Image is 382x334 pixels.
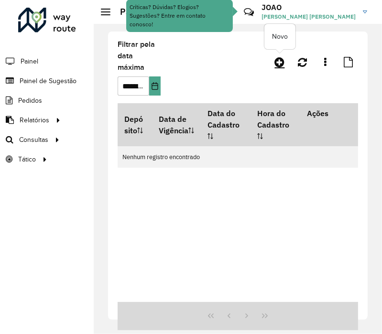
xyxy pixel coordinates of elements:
[262,3,356,12] h3: JOAO
[251,103,301,146] th: Hora do Cadastro
[264,24,295,49] div: Novo
[239,2,259,22] a: Contato Rápido
[18,154,36,164] span: Tático
[152,103,201,146] th: Data de Vigência
[118,39,161,73] label: Filtrar pela data máxima
[110,7,196,17] h2: Painel de Sugestão
[20,76,76,86] span: Painel de Sugestão
[20,115,49,125] span: Relatórios
[118,146,358,168] td: Nenhum registro encontrado
[18,96,42,106] span: Pedidos
[300,103,358,123] th: Ações
[118,103,152,146] th: Depósito
[149,76,161,96] button: Choose Date
[262,12,356,21] span: [PERSON_NAME] [PERSON_NAME]
[201,103,251,146] th: Data do Cadastro
[21,56,38,66] span: Painel
[19,135,48,145] span: Consultas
